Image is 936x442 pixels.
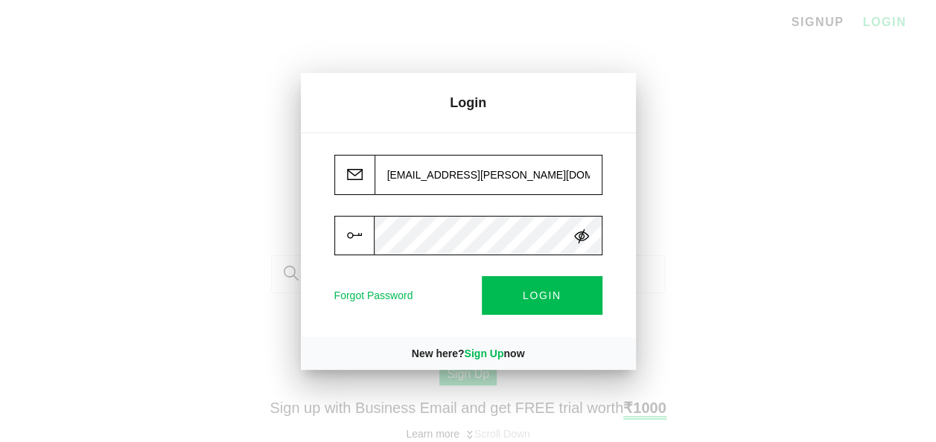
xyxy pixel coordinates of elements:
[334,289,413,301] a: Forgot Password
[574,228,589,244] img: hide.svg
[464,347,503,359] a: Sign Up
[301,337,636,370] div: New here? now
[323,95,614,110] p: Login
[334,155,375,195] img: email.svg
[375,155,602,195] input: Enter your email address
[334,216,374,255] img: key.svg
[523,290,561,302] span: LOGIN
[482,276,602,314] button: LOGIN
